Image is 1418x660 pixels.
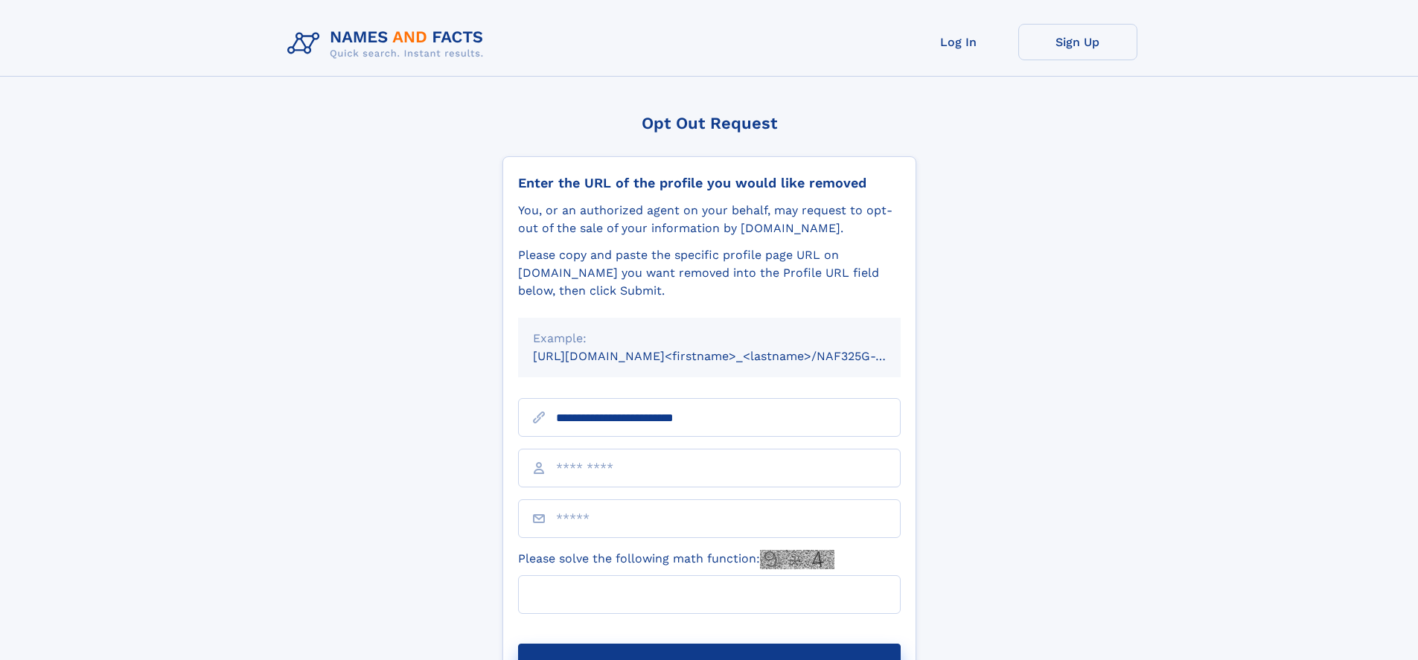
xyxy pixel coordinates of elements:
small: [URL][DOMAIN_NAME]<firstname>_<lastname>/NAF325G-xxxxxxxx [533,349,929,363]
div: Opt Out Request [502,114,916,132]
div: Please copy and paste the specific profile page URL on [DOMAIN_NAME] you want removed into the Pr... [518,246,901,300]
a: Sign Up [1018,24,1137,60]
img: Logo Names and Facts [281,24,496,64]
div: Enter the URL of the profile you would like removed [518,175,901,191]
div: Example: [533,330,886,347]
label: Please solve the following math function: [518,550,834,569]
div: You, or an authorized agent on your behalf, may request to opt-out of the sale of your informatio... [518,202,901,237]
a: Log In [899,24,1018,60]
